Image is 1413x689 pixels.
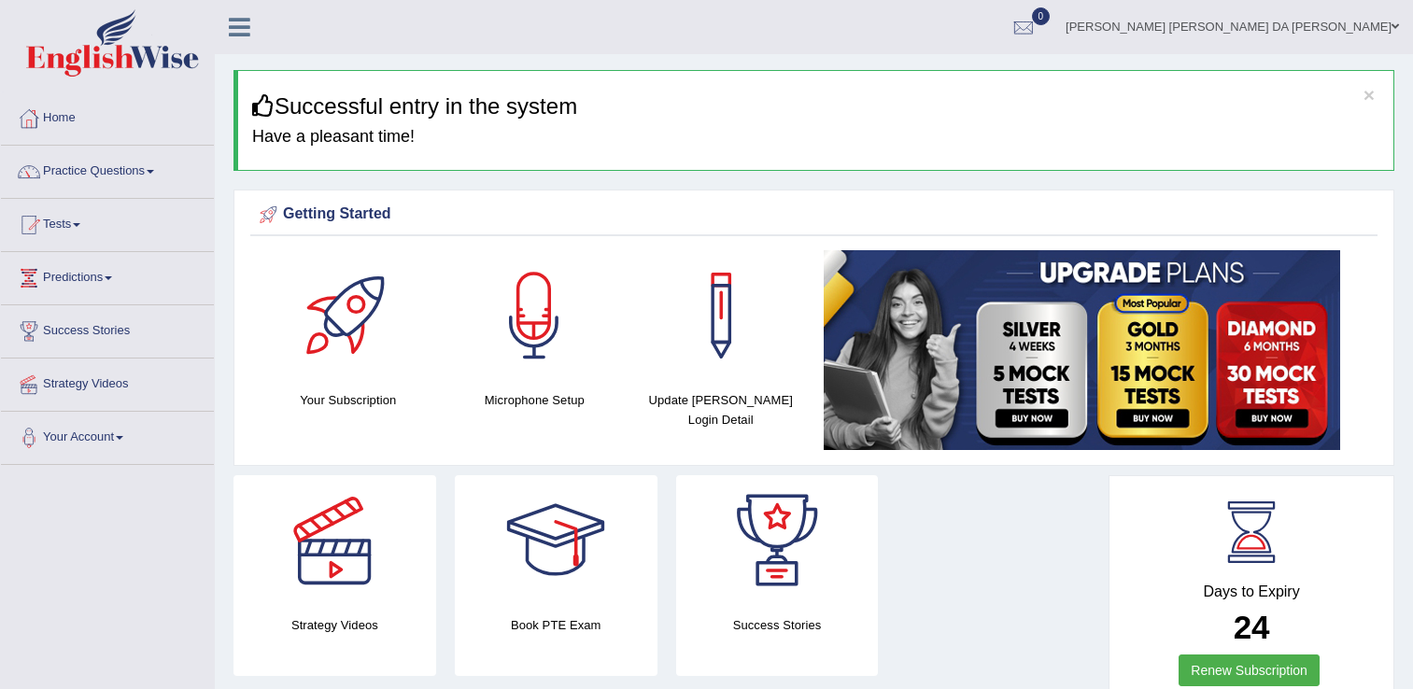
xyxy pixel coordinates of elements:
[264,390,432,410] h4: Your Subscription
[1,412,214,458] a: Your Account
[824,250,1340,450] img: small5.jpg
[455,615,657,635] h4: Book PTE Exam
[1032,7,1051,25] span: 0
[1,146,214,192] a: Practice Questions
[1,305,214,352] a: Success Stories
[1,92,214,139] a: Home
[1179,654,1320,686] a: Renew Subscription
[1,199,214,246] a: Tests
[1,252,214,299] a: Predictions
[255,201,1373,229] div: Getting Started
[252,94,1379,119] h3: Successful entry in the system
[1,359,214,405] a: Strategy Videos
[676,615,879,635] h4: Success Stories
[252,128,1379,147] h4: Have a pleasant time!
[451,390,619,410] h4: Microphone Setup
[1234,609,1270,645] b: 24
[637,390,805,429] h4: Update [PERSON_NAME] Login Detail
[233,615,436,635] h4: Strategy Videos
[1130,584,1373,600] h4: Days to Expiry
[1364,85,1375,105] button: ×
